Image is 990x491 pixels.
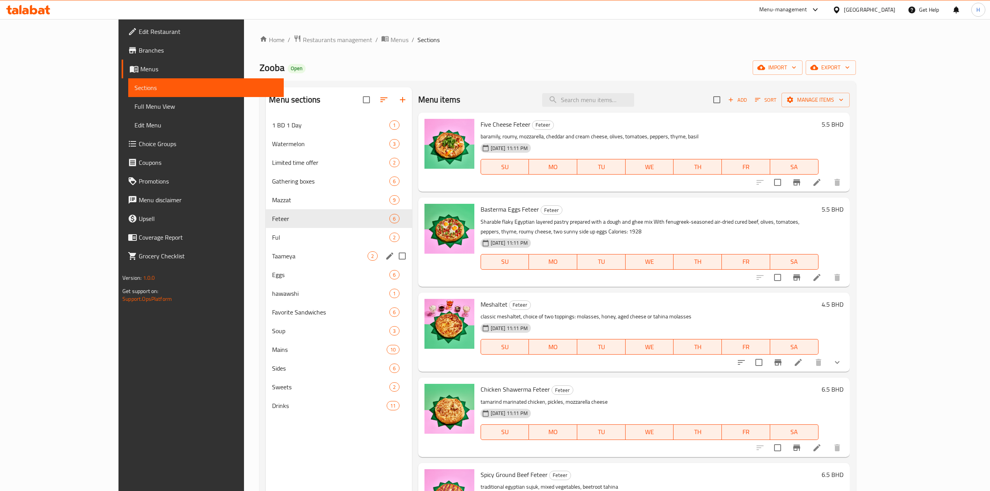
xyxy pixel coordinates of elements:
button: SA [770,159,819,175]
span: 6 [390,178,399,185]
span: Version: [122,273,141,283]
button: TU [577,339,626,355]
button: Branch-specific-item [787,268,806,287]
button: FR [722,339,770,355]
span: 10 [387,346,399,353]
span: Sides [272,364,389,373]
span: TH [677,341,719,353]
span: Sweets [272,382,389,392]
div: Feteer6 [266,209,412,228]
button: delete [828,268,847,287]
li: / [375,35,378,44]
div: 1 BD 1 Day1 [266,116,412,134]
span: Chicken Shawerma Feteer [481,383,550,395]
h2: Menu sections [269,94,320,106]
a: Menus [381,35,408,45]
span: Feteer [272,214,389,223]
p: Sharable flaky Egyptian layered pastry prepared with a dough and ghee mix With fenugreek-seasoned... [481,217,819,237]
span: Gathering boxes [272,177,389,186]
span: 2 [390,234,399,241]
span: MO [532,161,574,173]
a: Edit menu item [812,443,822,452]
span: 2 [390,159,399,166]
img: Five Cheese Feteer [424,119,474,169]
h6: 4.5 BHD [822,299,843,310]
button: TH [674,254,722,270]
span: Feteer [509,300,530,309]
span: Ful [272,233,389,242]
div: Ful2 [266,228,412,247]
div: Taameya2edit [266,247,412,265]
span: Select all sections [358,92,375,108]
span: Drinks [272,401,387,410]
button: SA [770,339,819,355]
span: Menu disclaimer [139,195,278,205]
div: items [389,195,399,205]
div: items [389,289,399,298]
span: Five Cheese Feteer [481,118,530,130]
span: Upsell [139,214,278,223]
span: Restaurants management [303,35,372,44]
div: items [368,251,377,261]
span: WE [629,341,671,353]
div: items [389,233,399,242]
button: SU [481,159,529,175]
button: SA [770,254,819,270]
div: items [389,382,399,392]
span: 9 [390,196,399,204]
button: SU [481,424,529,440]
button: TU [577,424,626,440]
button: TH [674,424,722,440]
div: hawawshi [272,289,389,298]
div: items [389,326,399,336]
button: Add [725,94,750,106]
span: 1 [390,290,399,297]
span: Select to update [769,174,786,191]
a: Support.OpsPlatform [122,294,172,304]
div: Sweets2 [266,378,412,396]
h6: 6.5 BHD [822,469,843,480]
span: Limited time offer [272,158,389,167]
button: WE [626,159,674,175]
div: items [387,401,399,410]
button: MO [529,159,577,175]
span: Add item [725,94,750,106]
div: [GEOGRAPHIC_DATA] [844,5,895,14]
span: Select to update [751,354,767,371]
button: Branch-specific-item [787,438,806,457]
span: FR [725,426,767,438]
div: 1 BD 1 Day [272,120,389,130]
button: MO [529,254,577,270]
span: Coverage Report [139,233,278,242]
div: items [389,214,399,223]
span: Feteer [541,206,562,215]
span: 6 [390,365,399,372]
span: 6 [390,271,399,279]
span: TU [580,161,622,173]
div: Feteer [541,205,562,215]
h2: Menu items [418,94,461,106]
span: FR [725,161,767,173]
nav: breadcrumb [260,35,856,45]
a: Branches [122,41,284,60]
span: TU [580,256,622,267]
span: Sort items [750,94,781,106]
input: search [542,93,634,107]
button: MO [529,424,577,440]
div: items [389,364,399,373]
a: Edit menu item [812,178,822,187]
button: Sort [753,94,778,106]
button: SA [770,424,819,440]
a: Coverage Report [122,228,284,247]
span: Eggs [272,270,389,279]
span: FR [725,256,767,267]
span: Branches [139,46,278,55]
span: TU [580,426,622,438]
button: show more [828,353,847,372]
